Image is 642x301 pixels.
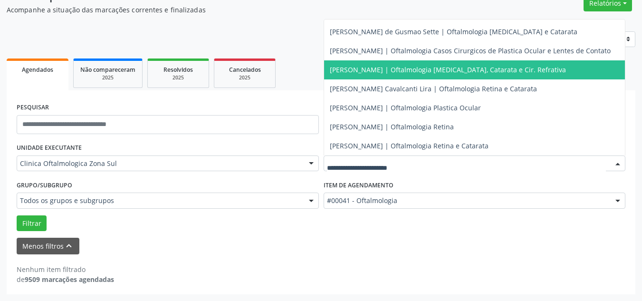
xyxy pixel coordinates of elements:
span: Cancelados [229,66,261,74]
div: Nenhum item filtrado [17,264,114,274]
div: 2025 [221,74,268,81]
div: 2025 [80,74,135,81]
span: [PERSON_NAME] Cavalcanti Lira | Oftalmologia Retina e Catarata [330,84,537,93]
button: Menos filtroskeyboard_arrow_up [17,238,79,254]
label: Grupo/Subgrupo [17,178,72,193]
span: [PERSON_NAME] | Oftalmologia Casos Cirurgicos de Plastica Ocular e Lentes de Contato [330,46,611,55]
span: [PERSON_NAME] de Gusmao Sette | Oftalmologia [MEDICAL_DATA] e Catarata [330,27,577,36]
button: Filtrar [17,215,47,232]
span: Não compareceram [80,66,135,74]
span: #00041 - Oftalmologia [327,196,606,205]
strong: 9509 marcações agendadas [25,275,114,284]
span: [PERSON_NAME] | Oftalmologia Retina e Catarata [330,141,489,150]
span: Clinica Oftalmologica Zona Sul [20,159,299,168]
label: Item de agendamento [324,178,393,193]
label: PESQUISAR [17,100,49,115]
span: [PERSON_NAME] | Oftalmologia [MEDICAL_DATA], Catarata e Cir. Refrativa [330,65,566,74]
div: 2025 [154,74,202,81]
div: de [17,274,114,284]
span: Todos os grupos e subgrupos [20,196,299,205]
span: [PERSON_NAME] | Oftalmologia Retina [330,122,454,131]
span: [PERSON_NAME] | Oftalmologia Plastica Ocular [330,103,481,112]
span: Resolvidos [163,66,193,74]
p: Acompanhe a situação das marcações correntes e finalizadas [7,5,447,15]
i: keyboard_arrow_up [64,241,74,251]
label: UNIDADE EXECUTANTE [17,141,82,155]
span: Agendados [22,66,53,74]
